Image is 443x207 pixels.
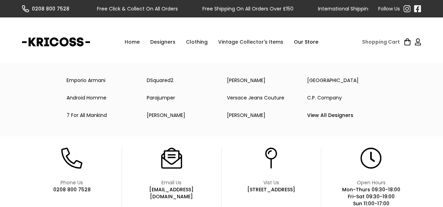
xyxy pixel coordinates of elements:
[61,73,141,87] a: Emporio Armani
[302,91,382,105] a: C.P. Company
[97,5,178,12] div: Free Click & Collect On All Orders
[22,5,75,12] a: 0208 800 7528
[132,186,211,200] div: [EMAIL_ADDRESS][DOMAIN_NAME]
[53,179,91,186] div: Phone Us
[247,179,295,186] div: Vist Us
[132,179,211,186] div: Email Us
[247,186,295,193] div: [STREET_ADDRESS]
[141,108,222,122] a: [PERSON_NAME]
[32,5,69,12] div: 0208 800 7528
[22,33,90,51] a: home
[61,108,141,122] a: 7 For All Mankind
[202,5,293,12] div: Free Shipping On All Orders Over £150
[342,186,400,207] div: Mon-Thurs 09:30-18:00 Fri-Sat 09:30-19:00 Sun 11:00-17:00
[53,186,91,193] div: 0208 800 7528
[289,31,324,52] a: Our Store
[145,31,181,52] div: Designers
[141,91,222,105] a: Parajumper
[362,38,400,45] div: Shopping Cart
[222,108,302,122] a: [PERSON_NAME]
[181,31,213,52] div: Clothing
[302,108,382,122] a: View All Designers
[342,179,400,186] div: Open Hours
[222,91,302,105] a: Versace Jeans Couture
[302,73,382,87] a: [GEOGRAPHIC_DATA]
[119,31,145,52] a: Home
[61,91,141,105] a: Android Homme
[213,31,289,52] a: Vintage Collector's Items
[378,5,400,12] div: Follow Us
[222,73,302,87] a: [PERSON_NAME]
[141,73,222,87] a: DSquared2
[318,5,427,12] div: International Shipping Across European Zone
